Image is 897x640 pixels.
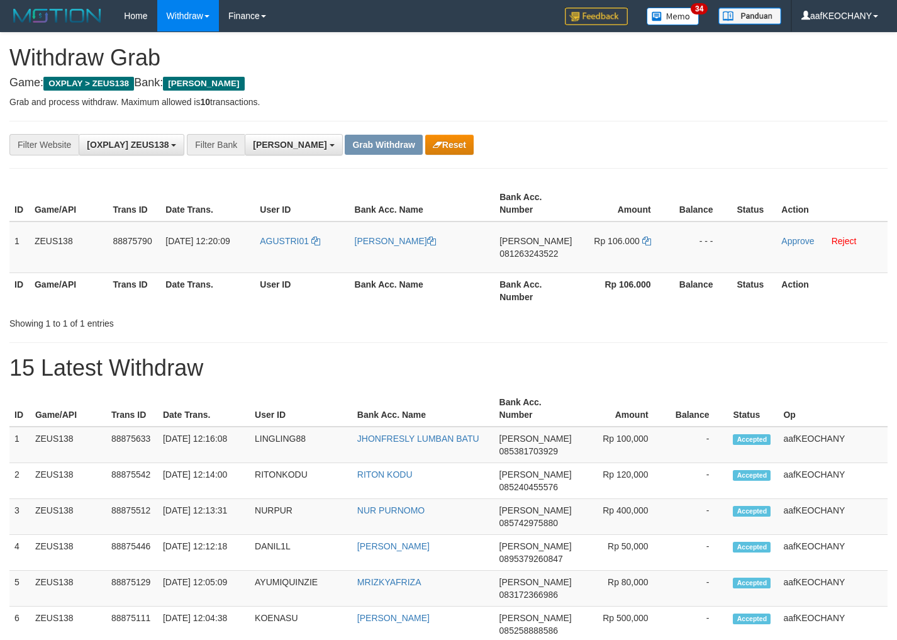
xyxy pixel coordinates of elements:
th: Bank Acc. Number [494,186,577,222]
a: [PERSON_NAME] [357,541,430,551]
td: 88875512 [106,499,158,535]
td: Rp 80,000 [577,571,667,607]
span: Accepted [733,578,771,588]
td: Rp 50,000 [577,535,667,571]
th: Status [732,272,777,308]
th: Bank Acc. Name [352,391,494,427]
td: 2 [9,463,30,499]
th: Action [776,186,888,222]
span: [PERSON_NAME] [499,434,572,444]
button: [OXPLAY] ZEUS138 [79,134,184,155]
span: 88875790 [113,236,152,246]
td: [DATE] 12:13:31 [158,499,250,535]
td: - [667,499,728,535]
th: Rp 106.000 [577,272,669,308]
th: Bank Acc. Name [350,272,495,308]
th: Op [778,391,888,427]
span: Accepted [733,542,771,553]
td: [DATE] 12:16:08 [158,427,250,463]
span: [DATE] 12:20:09 [165,236,230,246]
span: [PERSON_NAME] [499,236,572,246]
td: aafKEOCHANY [778,535,888,571]
td: 1 [9,427,30,463]
span: Copy 081263243522 to clipboard [499,249,558,259]
span: [PERSON_NAME] [499,541,572,551]
th: Balance [670,186,732,222]
th: User ID [255,186,349,222]
td: - [667,535,728,571]
span: Copy 085258888586 to clipboard [499,626,558,636]
span: Accepted [733,506,771,517]
td: 4 [9,535,30,571]
span: Rp 106.000 [594,236,639,246]
th: Trans ID [108,186,160,222]
th: Balance [667,391,728,427]
a: Reject [832,236,857,246]
th: ID [9,186,30,222]
td: - [667,463,728,499]
span: Copy 0895379260847 to clipboard [499,554,563,564]
h1: Withdraw Grab [9,45,888,70]
th: Status [732,186,777,222]
a: [PERSON_NAME] [355,236,436,246]
a: Copy 106000 to clipboard [642,236,651,246]
td: 88875633 [106,427,158,463]
a: RITON KODU [357,469,413,480]
td: 88875446 [106,535,158,571]
td: - [667,427,728,463]
p: Grab and process withdraw. Maximum allowed is transactions. [9,96,888,108]
th: Date Trans. [160,272,255,308]
td: 5 [9,571,30,607]
td: 1 [9,222,30,273]
td: aafKEOCHANY [778,463,888,499]
span: AGUSTRI01 [260,236,309,246]
td: LINGLING88 [250,427,352,463]
th: Trans ID [108,272,160,308]
td: - - - [670,222,732,273]
td: aafKEOCHANY [778,571,888,607]
img: MOTION_logo.png [9,6,105,25]
td: 88875542 [106,463,158,499]
td: NURPUR [250,499,352,535]
span: OXPLAY > ZEUS138 [43,77,134,91]
div: Filter Bank [187,134,245,155]
th: Bank Acc. Number [494,391,577,427]
th: Amount [577,186,669,222]
th: Bank Acc. Name [350,186,495,222]
th: Game/API [30,391,106,427]
th: Action [776,272,888,308]
th: Date Trans. [160,186,255,222]
td: [DATE] 12:14:00 [158,463,250,499]
span: 34 [691,3,708,14]
th: ID [9,391,30,427]
button: Grab Withdraw [345,135,422,155]
td: Rp 400,000 [577,499,667,535]
th: Game/API [30,272,108,308]
span: [OXPLAY] ZEUS138 [87,140,169,150]
td: aafKEOCHANY [778,427,888,463]
h4: Game: Bank: [9,77,888,89]
td: DANIL1L [250,535,352,571]
button: Reset [425,135,474,155]
td: ZEUS138 [30,571,106,607]
span: Accepted [733,614,771,624]
a: MRIZKYAFRIZA [357,577,421,587]
a: NUR PURNOMO [357,505,425,515]
strong: 10 [200,97,210,107]
td: RITONKODU [250,463,352,499]
span: Copy 085240455576 to clipboard [499,482,558,492]
th: Game/API [30,186,108,222]
td: ZEUS138 [30,427,106,463]
td: ZEUS138 [30,535,106,571]
span: [PERSON_NAME] [163,77,244,91]
img: Feedback.jpg [565,8,628,25]
td: - [667,571,728,607]
span: [PERSON_NAME] [499,577,572,587]
a: [PERSON_NAME] [357,613,430,623]
th: Balance [670,272,732,308]
td: [DATE] 12:12:18 [158,535,250,571]
span: Copy 085381703929 to clipboard [499,446,558,456]
span: [PERSON_NAME] [499,505,572,515]
a: AGUSTRI01 [260,236,320,246]
span: [PERSON_NAME] [253,140,326,150]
